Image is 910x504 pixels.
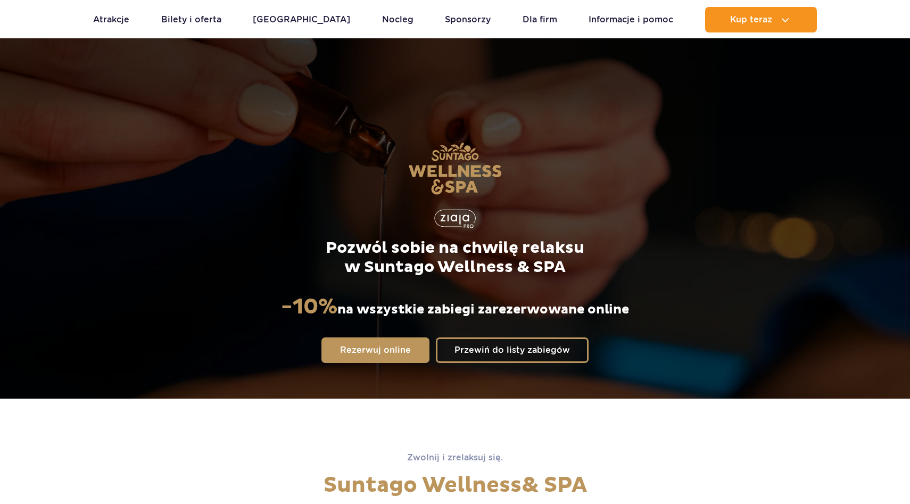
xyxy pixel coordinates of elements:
a: Sponsorzy [445,7,491,32]
a: Rezerwuj online [321,337,429,363]
a: Przewiń do listy zabiegów [436,337,589,363]
span: Rezerwuj online [340,346,411,354]
strong: -10% [281,294,337,320]
p: Pozwól sobie na chwilę relaksu w Suntago Wellness & SPA [281,238,630,277]
a: [GEOGRAPHIC_DATA] [253,7,350,32]
button: Kup teraz [705,7,817,32]
a: Dla firm [523,7,557,32]
span: Zwolnij i zrelaksuj się. [407,452,503,462]
span: Suntago Wellness & SPA [324,472,587,499]
span: Kup teraz [730,15,772,24]
a: Bilety i oferta [161,7,221,32]
a: Informacje i pomoc [589,7,673,32]
img: Suntago Wellness & SPA [408,142,502,195]
span: Przewiń do listy zabiegów [454,346,570,354]
p: na wszystkie zabiegi zarezerwowane online [281,294,629,320]
a: Atrakcje [93,7,129,32]
a: Nocleg [382,7,413,32]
